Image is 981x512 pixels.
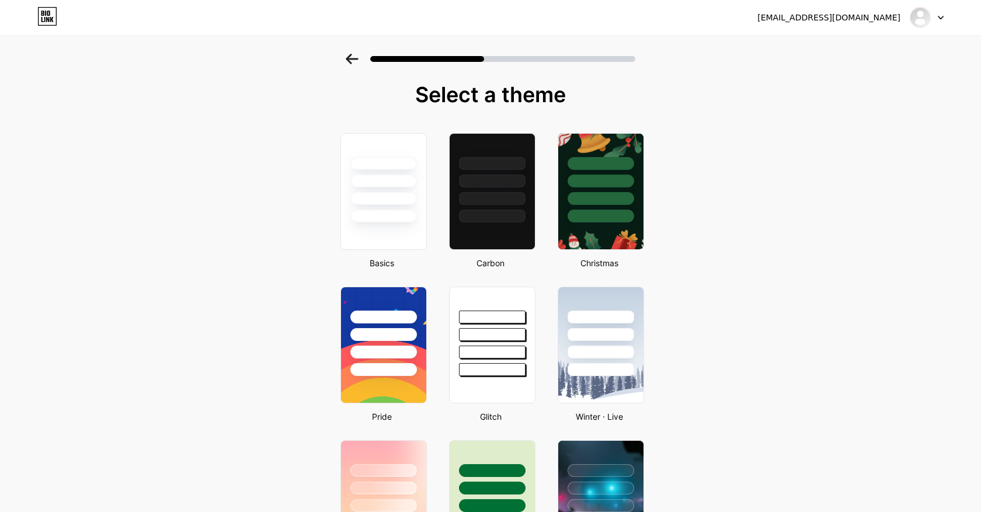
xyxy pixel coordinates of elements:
[554,257,644,269] div: Christmas
[446,410,535,423] div: Glitch
[337,257,427,269] div: Basics
[757,12,900,24] div: [EMAIL_ADDRESS][DOMAIN_NAME]
[446,257,535,269] div: Carbon
[337,410,427,423] div: Pride
[336,83,645,106] div: Select a theme
[554,410,644,423] div: Winter · Live
[909,6,931,29] img: cleanersbrigade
